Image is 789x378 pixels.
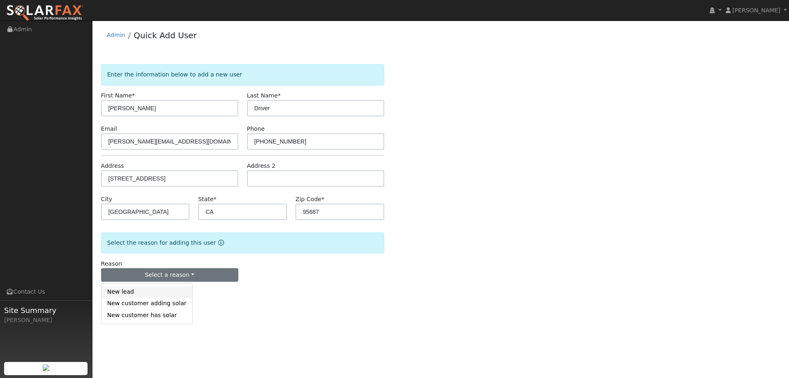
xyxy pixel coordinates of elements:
[4,305,88,316] span: Site Summary
[321,196,324,202] span: Required
[101,232,384,253] div: Select the reason for adding this user
[134,30,197,40] a: Quick Add User
[101,195,113,204] label: City
[247,125,265,133] label: Phone
[278,92,281,99] span: Required
[198,195,216,204] label: State
[101,91,135,100] label: First Name
[101,260,122,268] label: Reason
[101,64,384,85] div: Enter the information below to add a new user
[295,195,324,204] label: Zip Code
[247,162,276,170] label: Address 2
[101,268,238,282] button: Select a reason
[102,286,192,298] a: New lead
[43,364,49,371] img: retrieve
[216,239,224,246] a: Reason for new user
[732,7,780,14] span: [PERSON_NAME]
[107,32,125,38] a: Admin
[247,91,281,100] label: Last Name
[101,125,117,133] label: Email
[4,316,88,325] div: [PERSON_NAME]
[101,162,124,170] label: Address
[102,298,192,309] a: New customer adding solar
[132,92,135,99] span: Required
[214,196,217,202] span: Required
[102,309,192,321] a: New customer has solar
[6,5,83,22] img: SolarFax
